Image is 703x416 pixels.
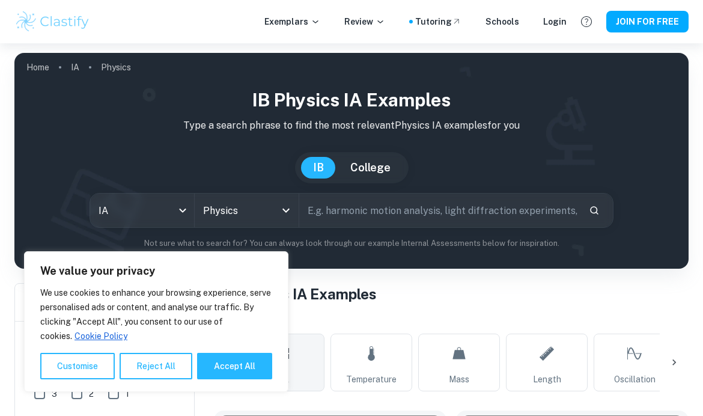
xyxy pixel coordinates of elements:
[214,283,689,305] h1: All Physics IA Examples
[278,202,294,219] button: Open
[14,10,91,34] img: Clastify logo
[40,286,272,343] p: We use cookies to enhance your browsing experience, serve personalised ads or content, and analys...
[24,237,679,249] p: Not sure what to search for? You can always look through our example Internal Assessments below f...
[576,11,597,32] button: Help and Feedback
[299,194,579,227] input: E.g. harmonic motion analysis, light diffraction experiments, sliding objects down a ramp...
[74,331,128,341] a: Cookie Policy
[584,200,604,221] button: Search
[449,373,469,386] span: Mass
[606,11,689,32] button: JOIN FOR FREE
[485,15,519,28] a: Schools
[301,157,336,179] button: IB
[40,264,272,278] p: We value your privacy
[71,59,79,76] a: IA
[614,373,656,386] span: Oscillation
[14,53,689,269] img: profile cover
[26,59,49,76] a: Home
[415,15,461,28] a: Tutoring
[120,353,192,379] button: Reject All
[24,251,288,392] div: We value your privacy
[214,314,689,329] h6: Topic
[543,15,567,28] a: Login
[90,194,194,227] div: IA
[338,157,403,179] button: College
[344,15,385,28] p: Review
[24,87,679,114] h1: IB Physics IA examples
[89,387,94,400] span: 2
[40,353,115,379] button: Customise
[533,373,561,386] span: Length
[101,61,131,74] p: Physics
[126,387,129,400] span: 1
[346,373,397,386] span: Temperature
[52,387,57,400] span: 3
[264,15,320,28] p: Exemplars
[197,353,272,379] button: Accept All
[24,118,679,133] p: Type a search phrase to find the most relevant Physics IA examples for you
